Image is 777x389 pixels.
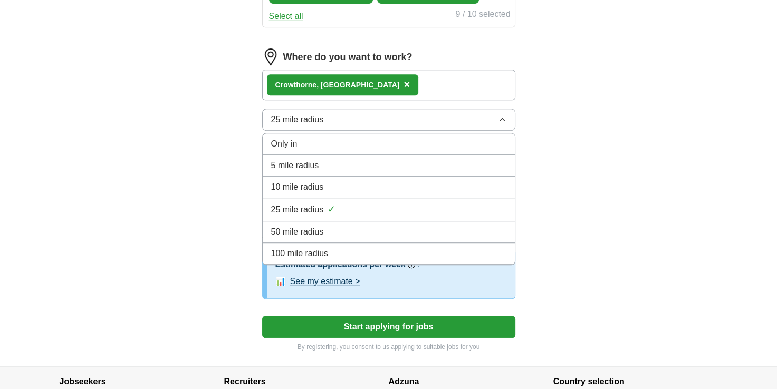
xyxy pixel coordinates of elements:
[271,159,319,172] span: 5 mile radius
[404,79,410,90] span: ×
[271,226,324,238] span: 50 mile radius
[262,342,515,352] p: By registering, you consent to us applying to suitable jobs for you
[271,203,324,216] span: 25 mile radius
[275,80,400,91] div: Crowthorne, [GEOGRAPHIC_DATA]
[269,10,303,23] button: Select all
[290,275,360,288] button: See my estimate >
[455,8,510,23] div: 9 / 10 selected
[404,77,410,93] button: ×
[271,181,324,193] span: 10 mile radius
[271,113,324,126] span: 25 mile radius
[275,275,286,288] span: 📊
[262,109,515,131] button: 25 mile radius
[328,202,335,217] span: ✓
[283,50,413,64] label: Where do you want to work?
[271,247,329,260] span: 100 mile radius
[271,138,298,150] span: Only in
[262,316,515,338] button: Start applying for jobs
[262,48,279,65] img: location.png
